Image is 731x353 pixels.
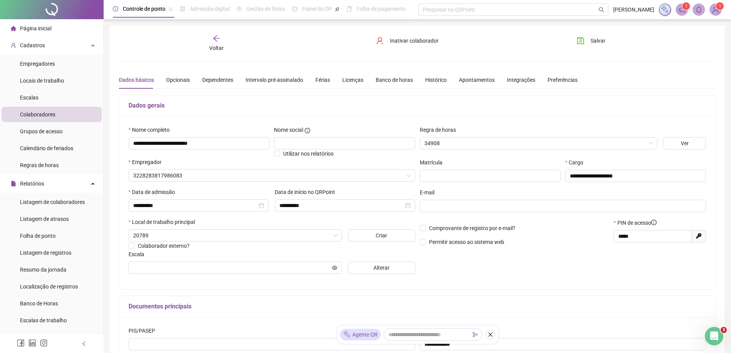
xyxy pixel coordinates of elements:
label: Cargo [565,158,588,167]
div: Intervalo pré-assinalado [246,76,303,84]
span: pushpin [168,7,173,12]
button: Salvar [571,35,611,47]
img: 37765 [710,4,721,15]
span: close [488,332,493,337]
div: Dados básicos [119,76,154,84]
span: Banco de Horas [20,300,58,307]
span: file [11,181,16,186]
span: linkedin [28,339,36,347]
span: Salvar [591,36,606,45]
span: Empregadores [20,61,55,67]
span: 3 [721,327,727,333]
span: Painel do DP [302,6,332,12]
span: dashboard [292,6,297,12]
label: Local de trabalho principal [129,218,200,226]
span: save [577,37,584,45]
span: info-circle [651,220,657,225]
div: Banco de horas [376,76,413,84]
span: 3228283817986083 [133,170,411,181]
div: Dependentes [202,76,233,84]
span: PIN de acesso [617,219,657,227]
span: home [11,26,16,31]
span: [PERSON_NAME] [613,5,654,14]
span: Localização de registros [20,283,78,290]
span: Folha de pagamento [356,6,406,12]
span: 34908 [424,138,653,149]
div: Apontamentos [459,76,495,84]
span: Regras de horas [20,162,59,168]
span: left [81,341,87,346]
label: Data de admissão [129,188,180,196]
span: Resumo da jornada [20,267,66,273]
sup: Atualize o seu contato no menu Meus Dados [716,2,724,10]
span: user-delete [376,37,384,45]
button: Ver [663,137,706,149]
span: Alterar [373,264,389,272]
div: Agente QR [340,329,381,340]
span: Voltar [209,45,224,51]
span: Inativar colaborador [390,36,439,45]
span: 20789 [133,230,337,241]
span: Admissão digital [190,6,229,12]
span: sun [236,6,242,12]
h5: Documentos principais [129,302,706,311]
span: Página inicial [20,25,51,31]
label: Nome completo [129,126,175,134]
span: user-add [11,43,16,48]
span: book [347,6,352,12]
span: Controle de ponto [123,6,165,12]
span: Nome social [274,126,303,134]
span: Relatórios [20,181,44,187]
span: Ver [681,139,689,147]
span: Locais de trabalho [20,78,64,84]
label: PIS/PASEP [129,326,160,335]
span: Listagem de registros [20,250,71,256]
h5: Dados gerais [129,101,706,110]
span: Colaboradores [20,111,55,118]
sup: 1 [682,2,690,10]
span: clock-circle [113,6,118,12]
button: Alterar [348,262,415,274]
span: eye [332,265,337,270]
label: Regra de horas [420,126,461,134]
div: Férias [315,76,330,84]
span: Escalas [20,94,38,101]
span: facebook [17,339,25,347]
span: notification [678,6,685,13]
div: Integrações [507,76,535,84]
span: search [599,7,604,13]
span: Grupos de acesso [20,128,63,134]
label: Matrícula [420,158,447,167]
span: Listagem de colaboradores [20,199,85,205]
span: arrow-left [213,35,220,42]
div: Histórico [425,76,447,84]
button: Inativar colaborador [370,35,444,47]
span: Utilizar nos relatórios [283,151,333,157]
span: info-circle [305,128,310,133]
label: Data de início no QRPoint [275,188,340,196]
span: Calendário de feriados [20,145,73,151]
span: pushpin [335,7,340,12]
span: bell [695,6,702,13]
span: Colaborador externo? [138,243,190,249]
span: Escalas de trabalho [20,317,67,323]
span: Comprovante de registro por e-mail? [429,225,515,231]
button: Criar [348,229,415,242]
label: E-mail [420,188,439,197]
span: Gestão de férias [246,6,285,12]
div: Opcionais [166,76,190,84]
span: Listagem de atrasos [20,216,69,222]
span: Relatório de solicitações [20,334,78,340]
span: Criar [376,231,387,240]
span: Permitir acesso ao sistema web [429,239,504,245]
span: Folha de ponto [20,233,56,239]
iframe: Intercom live chat [705,327,723,345]
label: Empregador [129,158,167,166]
span: instagram [40,339,48,347]
span: 1 [719,3,721,9]
span: send [473,332,478,337]
div: Licenças [342,76,363,84]
img: sparkle-icon.fc2bf0ac1784a2077858766a79e2daf3.svg [343,331,351,339]
label: Escala [129,250,149,259]
span: Cadastros [20,42,45,48]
